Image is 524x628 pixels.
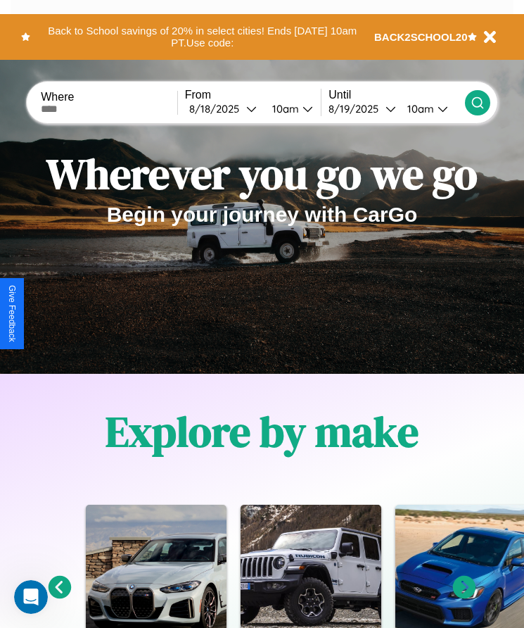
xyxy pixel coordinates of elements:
[185,89,321,101] label: From
[41,91,177,103] label: Where
[374,31,468,43] b: BACK2SCHOOL20
[261,101,321,116] button: 10am
[328,102,385,115] div: 8 / 19 / 2025
[328,89,465,101] label: Until
[189,102,246,115] div: 8 / 18 / 2025
[400,102,437,115] div: 10am
[106,403,418,460] h1: Explore by make
[396,101,465,116] button: 10am
[30,21,374,53] button: Back to School savings of 20% in select cities! Ends [DATE] 10am PT.Use code:
[265,102,302,115] div: 10am
[7,285,17,342] div: Give Feedback
[185,101,261,116] button: 8/18/2025
[14,580,48,614] iframe: Intercom live chat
